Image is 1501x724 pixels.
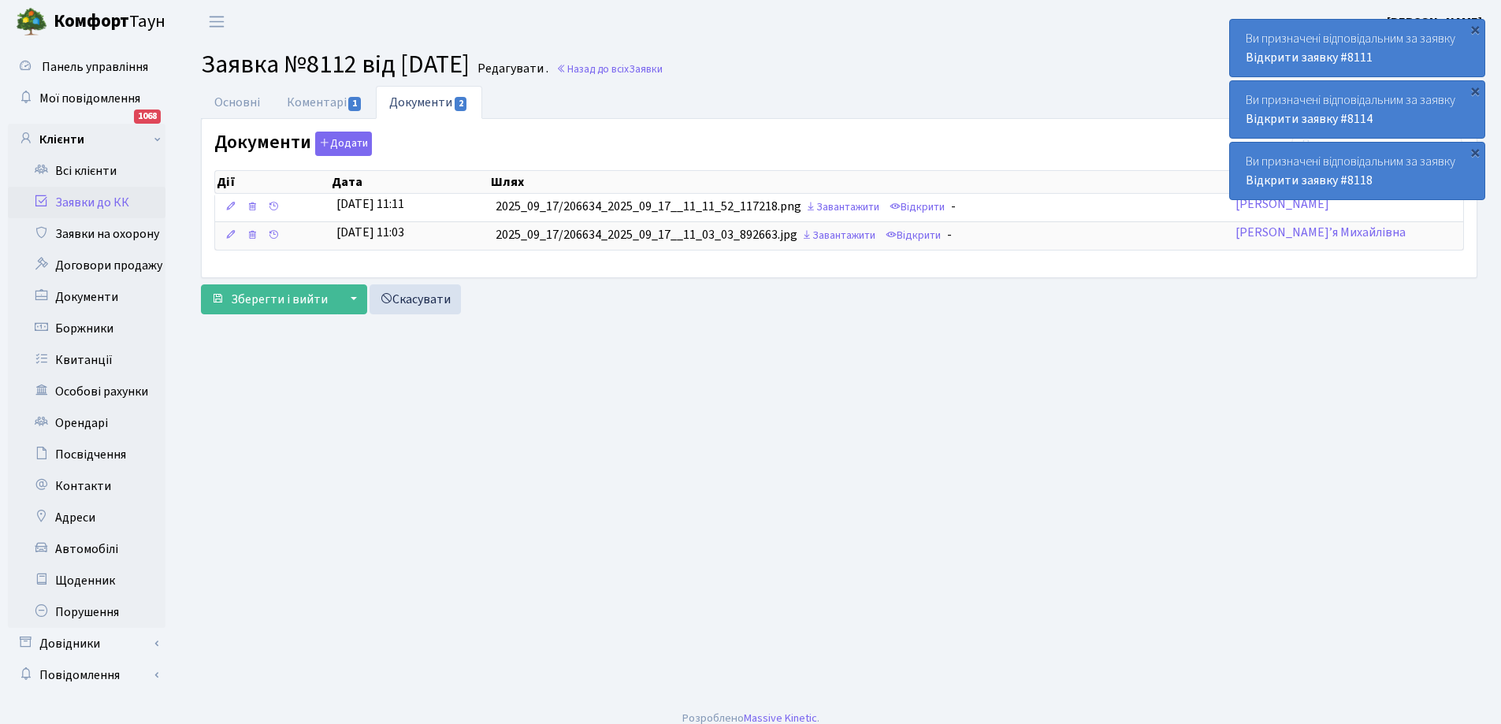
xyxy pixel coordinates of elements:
b: Комфорт [54,9,129,34]
a: Документи [376,86,481,119]
a: Особові рахунки [8,376,165,407]
a: Адреси [8,502,165,533]
button: Переключити навігацію [197,9,236,35]
td: 2025_09_17/206634_2025_09_17__11_03_03_892663.jpg [489,221,1229,250]
a: Довідники [8,628,165,659]
div: × [1467,83,1483,98]
div: 1068 [134,110,161,124]
span: - [951,199,956,216]
a: Всі клієнти [8,155,165,187]
button: Зберегти і вийти [201,284,338,314]
img: logo.png [16,6,47,38]
a: Завантажити [797,224,879,248]
a: Посвідчення [8,439,165,470]
button: Документи [315,132,372,156]
td: 2025_09_17/206634_2025_09_17__11_11_52_117218.png [489,194,1229,221]
b: [PERSON_NAME] [1387,13,1482,31]
a: Контакти [8,470,165,502]
a: Квитанції [8,344,165,376]
span: Заявки [629,61,663,76]
th: Дії [215,171,330,193]
a: Орендарі [8,407,165,439]
a: Коментарі [273,86,376,119]
span: Таун [54,9,165,35]
a: Панель управління [8,51,165,83]
a: Повідомлення [8,659,165,691]
a: Порушення [8,596,165,628]
span: Панель управління [42,58,148,76]
span: [DATE] 11:03 [336,224,404,241]
a: Боржники [8,313,165,344]
a: [PERSON_NAME]’я Михайлівна [1235,224,1406,241]
span: 1 [348,97,361,111]
div: Ви призначені відповідальним за заявку [1230,143,1484,199]
a: Назад до всіхЗаявки [556,61,663,76]
a: Додати [311,129,372,157]
th: Дата [330,171,489,193]
div: Ви призначені відповідальним за заявку [1230,81,1484,138]
a: Відкрити [882,224,945,248]
small: Редагувати . [474,61,548,76]
div: × [1467,144,1483,160]
a: Мої повідомлення1068 [8,83,165,114]
a: Щоденник [8,565,165,596]
span: Зберегти і вийти [231,291,328,308]
a: Заявки на охорону [8,218,165,250]
a: Відкрити заявку #8114 [1246,110,1373,128]
span: Заявка №8112 від [DATE] [201,46,470,83]
a: Відкрити заявку #8111 [1246,49,1373,66]
a: [PERSON_NAME] [1235,195,1329,213]
div: × [1467,21,1483,37]
div: Ви призначені відповідальним за заявку [1230,20,1484,76]
a: Відкрити заявку #8118 [1246,172,1373,189]
a: [PERSON_NAME] [1387,13,1482,32]
a: Документи [8,281,165,313]
a: Клієнти [8,124,165,155]
span: Мої повідомлення [39,90,140,107]
a: Основні [201,86,273,119]
a: Заявки до КК [8,187,165,218]
a: Завантажити [801,195,883,220]
span: 2 [455,97,467,111]
a: Відкрити [886,195,949,220]
label: Документи [214,132,372,156]
a: Автомобілі [8,533,165,565]
a: Скасувати [370,284,461,314]
a: Договори продажу [8,250,165,281]
th: Шлях [489,171,1229,193]
span: - [947,227,952,244]
span: [DATE] 11:11 [336,195,404,213]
